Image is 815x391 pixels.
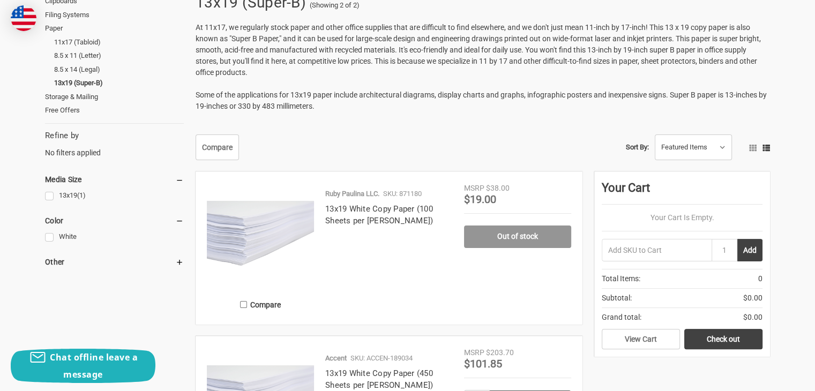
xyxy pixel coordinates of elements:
[50,351,138,380] span: Chat offline leave a message
[196,23,761,77] span: At 11x17, we regularly stock paper and other office supplies that are difficult to find elsewhere...
[45,173,184,186] h5: Media Size
[54,76,184,90] a: 13x19 (Super-B)
[45,189,184,203] a: 13x19
[240,301,247,308] input: Compare
[45,230,184,244] a: White
[350,353,413,364] p: SKU: ACCEN-189034
[743,312,762,323] span: $0.00
[11,5,36,31] img: duty and tax information for United States
[684,329,762,349] a: Check out
[45,130,184,142] h5: Refine by
[11,349,155,383] button: Chat offline leave a message
[737,239,762,261] button: Add
[464,357,502,370] span: $101.85
[325,353,347,364] p: Accent
[45,103,184,117] a: Free Offers
[45,130,184,159] div: No filters applied
[196,134,239,160] a: Compare
[727,362,815,391] iframe: Google Customer Reviews
[464,225,571,248] a: Out of stock
[45,90,184,104] a: Storage & Mailing
[486,184,510,192] span: $38.00
[45,255,184,268] h5: Other
[602,329,680,349] a: View Cart
[196,91,767,110] span: Some of the applications for 13x19 paper include architectural diagrams, display charts and graph...
[54,49,184,63] a: 8.5 x 11 (Letter)
[602,312,641,323] span: Grand total:
[325,369,433,390] a: 13x19 White Copy Paper (450 Sheets per [PERSON_NAME])
[207,183,314,290] img: 13x19 White Copy Paper (100 Sheets per Ream)
[602,212,762,223] p: Your Cart Is Empty.
[325,189,379,199] p: Ruby Paulina LLC.
[383,189,422,199] p: SKU: 871180
[77,191,86,199] span: (1)
[45,8,184,22] a: Filing Systems
[486,348,514,357] span: $203.70
[45,214,184,227] h5: Color
[325,204,433,226] a: 13x19 White Copy Paper (100 Sheets per [PERSON_NAME])
[758,273,762,284] span: 0
[464,193,496,206] span: $19.00
[602,179,762,205] div: Your Cart
[464,183,484,194] div: MSRP
[602,239,712,261] input: Add SKU to Cart
[464,347,484,358] div: MSRP
[54,35,184,49] a: 11x17 (Tabloid)
[45,21,184,35] a: Paper
[207,296,314,313] label: Compare
[54,63,184,77] a: 8.5 x 14 (Legal)
[626,139,649,155] label: Sort By:
[602,292,632,304] span: Subtotal:
[602,273,640,284] span: Total Items:
[743,292,762,304] span: $0.00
